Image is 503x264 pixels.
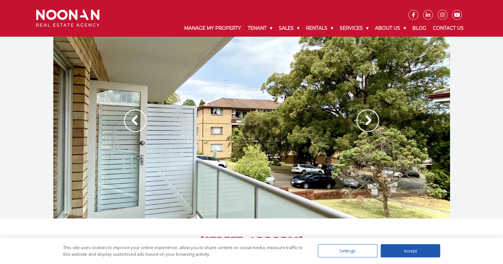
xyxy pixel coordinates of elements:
[53,235,450,247] h1: [STREET_ADDRESS]
[36,10,100,27] img: Noonan Real Estate Agency
[275,20,303,37] a: Sales
[372,20,409,37] a: About Us
[381,244,440,257] div: Accept
[430,20,467,37] a: Contact Us
[181,20,244,37] a: Manage My Property
[63,244,305,257] div: This site uses cookies to improve your online experience, allow you to share content on social me...
[356,109,379,132] img: Arrow slider
[318,244,377,257] div: Settings
[303,20,336,37] a: Rentals
[244,20,275,37] a: Tenant
[409,20,430,37] a: Blog
[336,20,372,37] a: Services
[124,109,147,132] img: Arrow slider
